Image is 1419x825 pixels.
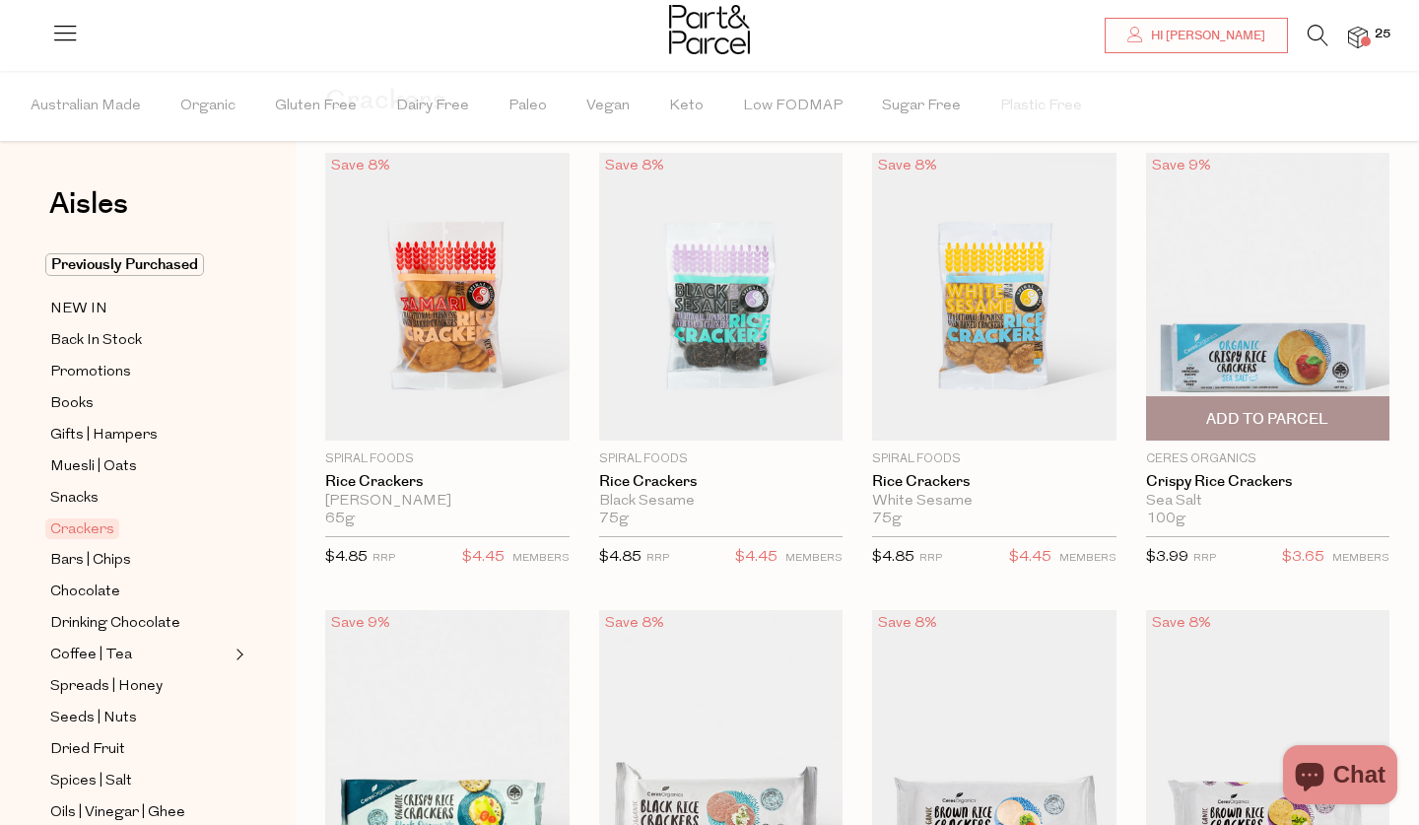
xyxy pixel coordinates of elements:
a: 25 [1348,27,1368,47]
a: Drinking Chocolate [50,611,230,636]
span: Paleo [508,72,547,141]
small: MEMBERS [1332,553,1389,564]
span: Spices | Salt [50,770,132,793]
div: Save 9% [325,610,396,637]
span: Organic [180,72,236,141]
div: Save 8% [872,610,943,637]
span: Dairy Free [396,72,469,141]
span: Drinking Chocolate [50,612,180,636]
a: Muesli | Oats [50,454,230,479]
div: Black Sesame [599,493,844,511]
span: Oils | Vinegar | Ghee [50,801,185,825]
img: Rice Crackers [872,153,1116,441]
small: RRP [1193,553,1216,564]
p: Spiral Foods [872,450,1116,468]
span: Gluten Free [275,72,357,141]
p: Spiral Foods [325,450,570,468]
div: White Sesame [872,493,1116,511]
span: Gifts | Hampers [50,424,158,447]
a: Aisles [49,189,128,239]
div: Save 8% [872,153,943,179]
small: RRP [372,553,395,564]
a: Gifts | Hampers [50,423,230,447]
span: $4.45 [1009,545,1051,571]
a: Spreads | Honey [50,674,230,699]
span: Coffee | Tea [50,644,132,667]
a: Crackers [50,517,230,541]
div: Save 9% [1146,153,1217,179]
span: $4.85 [599,550,642,565]
span: Previously Purchased [45,253,204,276]
a: Bars | Chips [50,548,230,573]
a: Spices | Salt [50,769,230,793]
a: Crispy Rice Crackers [1146,473,1390,491]
span: Plastic Free [1000,72,1082,141]
span: Hi [PERSON_NAME] [1146,28,1265,44]
span: Vegan [586,72,630,141]
a: Rice Crackers [872,473,1116,491]
span: 25 [1370,26,1395,43]
a: Dried Fruit [50,737,230,762]
div: Save 8% [599,610,670,637]
span: $4.85 [872,550,914,565]
div: Save 8% [1146,610,1217,637]
a: NEW IN [50,297,230,321]
span: Add To Parcel [1206,409,1328,430]
span: Low FODMAP [743,72,843,141]
span: 75g [599,511,629,528]
small: MEMBERS [512,553,570,564]
img: Rice Crackers [325,153,570,441]
small: RRP [646,553,669,564]
a: Rice Crackers [599,473,844,491]
span: 65g [325,511,355,528]
span: Keto [669,72,704,141]
a: Oils | Vinegar | Ghee [50,800,230,825]
span: 75g [872,511,902,528]
span: Seeds | Nuts [50,707,137,730]
span: $4.45 [735,545,777,571]
p: Ceres Organics [1146,450,1390,468]
a: Coffee | Tea [50,643,230,667]
img: Crispy Rice Crackers [1146,153,1390,441]
a: Back In Stock [50,328,230,353]
a: Chocolate [50,580,230,604]
span: Bars | Chips [50,549,131,573]
div: Save 8% [325,153,396,179]
span: 100g [1146,511,1185,528]
a: Promotions [50,360,230,384]
span: Snacks [50,487,99,511]
button: Expand/Collapse Coffee | Tea [231,643,244,666]
span: $4.45 [462,545,505,571]
span: Australian Made [31,72,141,141]
span: Chocolate [50,581,120,604]
span: Spreads | Honey [50,675,163,699]
span: Books [50,392,94,416]
button: Add To Parcel [1146,396,1390,441]
a: Hi [PERSON_NAME] [1105,18,1288,53]
img: Part&Parcel [669,5,750,54]
small: MEMBERS [785,553,843,564]
small: RRP [919,553,942,564]
span: $4.85 [325,550,368,565]
span: NEW IN [50,298,107,321]
small: MEMBERS [1059,553,1116,564]
span: Back In Stock [50,329,142,353]
a: Books [50,391,230,416]
div: [PERSON_NAME] [325,493,570,511]
span: Sugar Free [882,72,961,141]
span: Dried Fruit [50,738,125,762]
div: Sea Salt [1146,493,1390,511]
span: Promotions [50,361,131,384]
a: Rice Crackers [325,473,570,491]
span: Aisles [49,182,128,226]
span: Muesli | Oats [50,455,137,479]
a: Snacks [50,486,230,511]
span: $3.65 [1282,545,1324,571]
div: Save 8% [599,153,670,179]
a: Previously Purchased [50,253,230,277]
span: $3.99 [1146,550,1188,565]
p: Spiral Foods [599,450,844,468]
img: Rice Crackers [599,153,844,441]
a: Seeds | Nuts [50,706,230,730]
span: Crackers [45,518,119,539]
